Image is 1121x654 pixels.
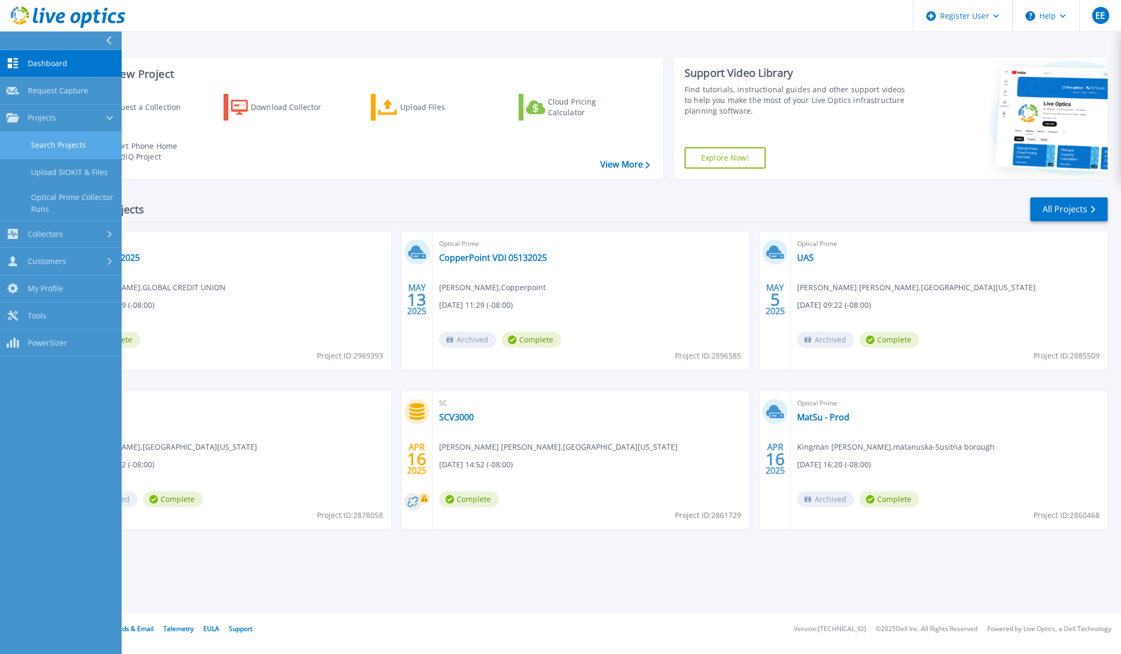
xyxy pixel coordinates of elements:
span: [PERSON_NAME] [PERSON_NAME] , [GEOGRAPHIC_DATA][US_STATE] [797,282,1036,293]
a: Telemetry [163,624,194,633]
span: 13 [407,295,426,304]
span: SC [439,397,743,409]
span: Complete [143,491,203,507]
span: Project ID: 2885509 [1033,350,1100,362]
li: © 2025 Dell Inc. All Rights Reserved [876,626,977,633]
span: Project ID: 2861729 [675,509,741,521]
div: MAY 2025 [407,280,427,319]
div: Support Video Library [685,66,907,80]
span: Project ID: 2969393 [317,350,383,362]
span: Optical Prime [81,238,385,250]
a: MatSu - Prod [797,412,849,422]
div: APR 2025 [765,440,785,478]
span: Archived [797,332,854,348]
span: Complete [860,491,919,507]
span: EE [1095,11,1105,20]
a: Support [229,624,252,633]
span: [PERSON_NAME] , Copperpoint [439,282,546,293]
a: Ads & Email [118,624,154,633]
span: Optical Prime [439,238,743,250]
span: Project ID: 2896585 [675,350,741,362]
span: PowerSizer [28,338,67,348]
span: Project ID: 2878058 [317,509,383,521]
span: Archived [797,491,854,507]
div: Download Collector [251,97,336,118]
a: Explore Now! [685,147,766,169]
span: Optical Prime [797,238,1101,250]
span: Collectors [28,229,63,239]
span: Kingman [PERSON_NAME] , matanuska-Susitna borough [797,441,995,453]
span: Archived [439,332,496,348]
div: MAY 2025 [765,280,785,319]
span: Optical Prime [81,397,385,409]
a: Cloud Pricing Calculator [519,94,638,121]
span: [PERSON_NAME] , [GEOGRAPHIC_DATA][US_STATE] [81,441,257,453]
span: [DATE] 09:22 (-08:00) [797,299,871,311]
a: CopperPoint VDI 05132025 [439,252,547,263]
a: SCV3000 [439,412,474,422]
a: UAS [797,252,814,263]
div: Import Phone Home CloudIQ Project [105,141,188,162]
a: View More [600,159,650,170]
a: EULA [203,624,219,633]
span: Dashboard [28,59,67,68]
div: Find tutorials, instructional guides and other support videos to help you make the most of your L... [685,84,907,116]
div: Cloud Pricing Calculator [548,97,633,118]
li: Powered by Live Optics, a Dell Technology [987,626,1111,633]
a: Upload Files [371,94,490,121]
span: 16 [766,454,785,464]
div: Request a Collection [106,97,192,118]
span: Complete [860,332,919,348]
span: 5 [770,295,780,304]
div: Upload Files [400,97,486,118]
span: Optical Prime [797,397,1101,409]
span: Complete [502,332,561,348]
a: Download Collector [224,94,343,121]
li: Version: [TECHNICAL_ID] [794,626,866,633]
span: Tools [28,311,46,321]
span: My Profile [28,284,63,293]
span: [PERSON_NAME] [PERSON_NAME] , [GEOGRAPHIC_DATA][US_STATE] [439,441,678,453]
span: Customers [28,257,66,266]
span: Project ID: 2860468 [1033,509,1100,521]
span: Request Capture [28,86,88,95]
span: [PERSON_NAME] , GLOBAL CREDIT UNION [81,282,226,293]
span: 16 [407,454,426,464]
span: Projects [28,113,56,123]
a: Request a Collection [76,94,195,121]
div: APR 2025 [407,440,427,478]
span: [DATE] 16:20 (-08:00) [797,459,871,470]
span: [DATE] 14:52 (-08:00) [439,459,513,470]
span: [DATE] 11:29 (-08:00) [439,299,513,311]
h3: Start a New Project [76,68,649,80]
a: All Projects [1030,197,1108,221]
span: Complete [439,491,499,507]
